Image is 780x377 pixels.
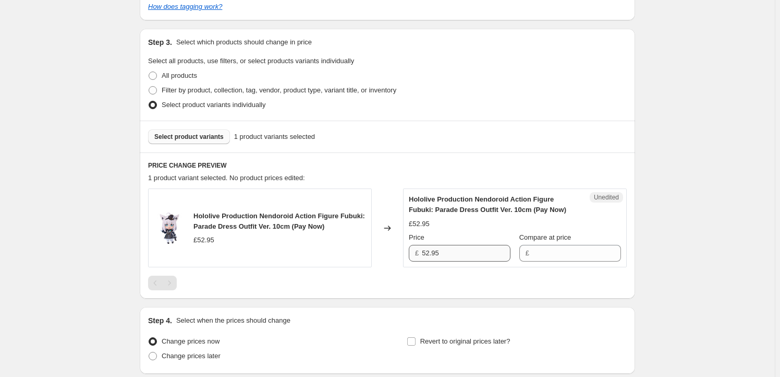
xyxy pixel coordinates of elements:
h2: Step 4. [148,315,172,326]
span: Hololive Production Nendoroid Action Figure Fubuki: Parade Dress Outfit Ver. 10cm (Pay Now) [409,195,566,214]
span: Select product variants individually [162,101,265,109]
span: Change prices now [162,337,220,345]
span: 1 product variant selected. No product prices edited: [148,174,305,182]
span: All products [162,72,197,79]
span: £ [415,249,419,257]
span: £52.95 [409,220,430,228]
span: £52.95 [193,236,214,244]
span: Select product variants [154,133,224,141]
h2: Step 3. [148,37,172,48]
button: Select product variants [148,129,230,144]
span: Compare at price [519,233,571,241]
span: 1 product variants selected [234,132,315,142]
span: Hololive Production Nendoroid Action Figure Fubuki: Parade Dress Outfit Ver. 10cm (Pay Now) [193,212,365,230]
h6: PRICE CHANGE PREVIEW [148,161,627,170]
span: Price [409,233,424,241]
img: Hololive-Production-Nendoroid-Action-Figure-Fubuki-0_80x.jpg [154,213,185,244]
span: Unedited [594,193,619,202]
span: Filter by product, collection, tag, vendor, product type, variant title, or inventory [162,86,396,94]
span: Revert to original prices later? [420,337,510,345]
nav: Pagination [148,276,177,290]
p: Select when the prices should change [176,315,290,326]
span: Change prices later [162,352,221,360]
a: How does tagging work? [148,3,222,10]
p: Select which products should change in price [176,37,312,48]
span: £ [526,249,529,257]
span: Select all products, use filters, or select products variants individually [148,57,354,65]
